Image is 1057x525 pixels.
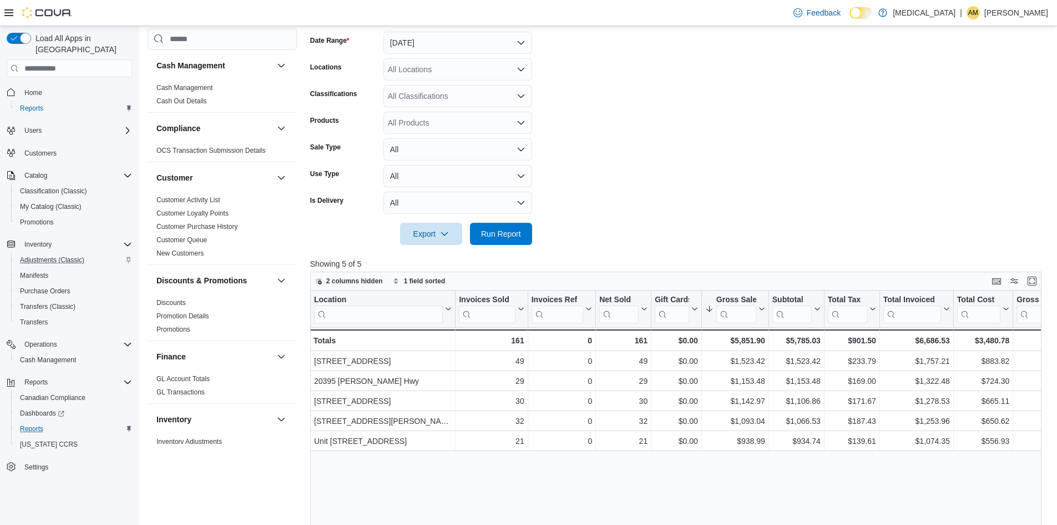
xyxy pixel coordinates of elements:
button: Invoices Ref [531,295,591,323]
button: Finance [156,351,272,362]
div: 32 [459,414,524,428]
div: Net Sold [599,295,639,306]
button: Net Sold [599,295,648,323]
span: Reports [24,378,48,387]
div: $934.74 [772,434,821,448]
div: $6,686.53 [883,334,950,347]
span: Promotion Details [156,312,209,321]
a: Cash Management [156,84,213,92]
a: Customer Loyalty Points [156,209,229,217]
a: Classification (Classic) [16,184,92,198]
button: 1 field sorted [388,274,450,288]
div: Totals [313,334,452,347]
p: [MEDICAL_DATA] [893,6,955,19]
div: $1,253.96 [883,414,950,428]
button: Open list of options [517,118,525,127]
div: 49 [459,354,524,368]
a: Cash Management [16,353,80,367]
button: [US_STATE] CCRS [11,437,136,452]
button: Reports [2,374,136,390]
span: Promotions [16,216,132,229]
h3: Finance [156,351,186,362]
span: Settings [24,463,48,472]
a: Discounts [156,299,186,307]
span: OCS Transaction Submission Details [156,146,266,155]
div: 21 [459,434,524,448]
a: Customers [20,147,61,160]
span: Discounts [156,298,186,307]
div: [STREET_ADDRESS][PERSON_NAME] [314,414,452,428]
div: Finance [148,372,297,403]
button: Location [314,295,452,323]
div: Angus MacDonald [967,6,980,19]
button: Catalog [20,169,52,182]
button: Users [2,123,136,138]
button: Enter fullscreen [1025,274,1039,288]
h3: Compliance [156,123,200,134]
button: Open list of options [517,65,525,74]
div: Cash Management [148,81,297,112]
div: $883.82 [957,354,1009,368]
span: Promotions [20,218,54,227]
span: Dashboards [16,407,132,420]
button: Catalog [2,168,136,183]
div: $1,757.21 [883,354,950,368]
button: Subtotal [772,295,821,323]
a: Adjustments (Classic) [16,253,89,267]
div: Total Invoiced [883,295,941,306]
div: $233.79 [828,354,876,368]
span: Washington CCRS [16,438,132,451]
span: GL Account Totals [156,374,210,383]
span: Catalog [24,171,47,180]
div: $187.43 [828,414,876,428]
a: GL Account Totals [156,375,210,383]
button: Inventory [20,238,56,251]
div: 0 [531,334,591,347]
a: My Catalog (Classic) [16,200,86,213]
span: My Catalog (Classic) [16,200,132,213]
button: Compliance [275,122,288,135]
span: Feedback [807,7,841,18]
div: 30 [599,394,648,408]
span: Cash Management [156,83,213,92]
p: [PERSON_NAME] [984,6,1048,19]
button: Canadian Compliance [11,390,136,406]
div: Gift Cards [655,295,689,306]
span: Customer Purchase History [156,222,238,231]
button: Keyboard shortcuts [990,274,1003,288]
a: Transfers [16,316,52,329]
a: Dashboards [11,406,136,421]
div: 0 [531,354,591,368]
span: Adjustments (Classic) [16,253,132,267]
div: 0 [531,414,591,428]
button: Customers [2,145,136,161]
div: [STREET_ADDRESS] [314,394,452,408]
div: 29 [459,374,524,388]
span: Catalog [20,169,132,182]
div: 32 [599,414,648,428]
button: Reports [20,376,52,389]
div: $171.67 [828,394,876,408]
label: Products [310,116,339,125]
button: Open list of options [517,92,525,101]
div: 30 [459,394,524,408]
span: New Customers [156,249,204,258]
button: Display options [1008,274,1021,288]
span: Reports [20,104,43,113]
a: Home [20,86,47,99]
div: 0 [531,374,591,388]
div: $1,523.42 [772,354,821,368]
span: Operations [24,340,57,349]
button: Inventory [275,413,288,426]
span: Home [24,88,42,97]
button: Users [20,124,46,137]
button: Cash Management [275,59,288,72]
button: Inventory [156,414,272,425]
div: $1,093.04 [705,414,765,428]
p: Showing 5 of 5 [310,258,1049,269]
button: Adjustments (Classic) [11,252,136,268]
span: AM [968,6,978,19]
div: Gross Sales [716,295,756,306]
div: $1,523.42 [705,354,765,368]
div: Invoices Ref [531,295,583,323]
